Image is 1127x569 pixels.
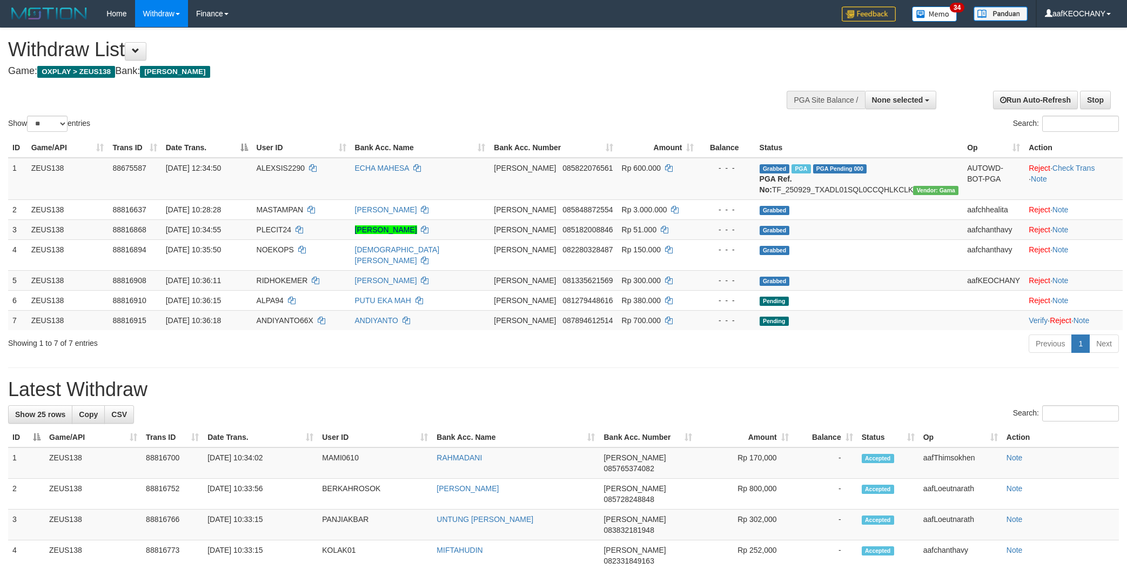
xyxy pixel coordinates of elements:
[27,116,68,132] select: Showentries
[257,316,313,325] span: ANDIYANTO66X
[162,138,252,158] th: Date Trans.: activate to sort column descending
[1050,316,1071,325] a: Reject
[1024,158,1123,200] td: · ·
[603,484,666,493] span: [PERSON_NAME]
[1052,164,1095,172] a: Check Trans
[1024,310,1123,330] td: · ·
[112,225,146,234] span: 88816868
[8,427,45,447] th: ID: activate to sort column descending
[1029,225,1050,234] a: Reject
[793,447,857,479] td: -
[622,276,661,285] span: Rp 300.000
[140,66,210,78] span: [PERSON_NAME]
[865,91,937,109] button: None selected
[355,245,440,265] a: [DEMOGRAPHIC_DATA][PERSON_NAME]
[8,5,90,22] img: MOTION_logo.png
[963,270,1024,290] td: aafKEOCHANY
[603,546,666,554] span: [PERSON_NAME]
[1080,91,1111,109] a: Stop
[112,164,146,172] span: 88675587
[494,205,556,214] span: [PERSON_NAME]
[494,245,556,254] span: [PERSON_NAME]
[1071,334,1090,353] a: 1
[27,219,109,239] td: ZEUS138
[203,447,318,479] td: [DATE] 10:34:02
[15,410,65,419] span: Show 25 rows
[793,479,857,510] td: -
[760,226,790,235] span: Grabbed
[1052,225,1069,234] a: Note
[760,246,790,255] span: Grabbed
[104,405,134,424] a: CSV
[1052,245,1069,254] a: Note
[166,276,221,285] span: [DATE] 10:36:11
[8,379,1119,400] h1: Latest Withdraw
[318,427,432,447] th: User ID: activate to sort column ascending
[1024,138,1123,158] th: Action
[8,333,461,349] div: Showing 1 to 7 of 7 entries
[698,138,755,158] th: Balance
[1024,270,1123,290] td: ·
[562,164,613,172] span: Copy 085822076561 to clipboard
[112,296,146,305] span: 88816910
[618,138,699,158] th: Amount: activate to sort column ascending
[494,296,556,305] span: [PERSON_NAME]
[787,91,864,109] div: PGA Site Balance /
[755,158,963,200] td: TF_250929_TXADL01SQL0CCQHLKCLK
[702,295,750,306] div: - - -
[27,158,109,200] td: ZEUS138
[760,206,790,215] span: Grabbed
[857,427,919,447] th: Status: activate to sort column ascending
[603,464,654,473] span: Copy 085765374082 to clipboard
[603,495,654,504] span: Copy 085728248848 to clipboard
[842,6,896,22] img: Feedback.jpg
[27,310,109,330] td: ZEUS138
[437,515,533,524] a: UNTUNG [PERSON_NAME]
[862,516,894,525] span: Accepted
[1024,239,1123,270] td: ·
[562,296,613,305] span: Copy 081279448616 to clipboard
[166,225,221,234] span: [DATE] 10:34:55
[872,96,923,104] span: None selected
[111,410,127,419] span: CSV
[27,239,109,270] td: ZEUS138
[203,479,318,510] td: [DATE] 10:33:56
[257,164,305,172] span: ALEXSIS2290
[318,479,432,510] td: BERKAHROSOK
[494,276,556,285] span: [PERSON_NAME]
[1029,316,1048,325] a: Verify
[8,158,27,200] td: 1
[622,205,667,214] span: Rp 3.000.000
[562,225,613,234] span: Copy 085182008846 to clipboard
[489,138,617,158] th: Bank Acc. Number: activate to sort column ascending
[1031,175,1047,183] a: Note
[8,479,45,510] td: 2
[562,316,613,325] span: Copy 087894612514 to clipboard
[8,138,27,158] th: ID
[45,427,142,447] th: Game/API: activate to sort column ascending
[702,224,750,235] div: - - -
[760,164,790,173] span: Grabbed
[1024,199,1123,219] td: ·
[27,270,109,290] td: ZEUS138
[562,205,613,214] span: Copy 085848872554 to clipboard
[1029,205,1050,214] a: Reject
[696,510,793,540] td: Rp 302,000
[203,510,318,540] td: [DATE] 10:33:15
[45,447,142,479] td: ZEUS138
[257,225,292,234] span: PLECIT24
[494,225,556,234] span: [PERSON_NAME]
[494,164,556,172] span: [PERSON_NAME]
[702,275,750,286] div: - - -
[437,453,482,462] a: RAHMADANI
[702,204,750,215] div: - - -
[913,186,958,195] span: Vendor URL: https://trx31.1velocity.biz
[355,225,417,234] a: [PERSON_NAME]
[1052,205,1069,214] a: Note
[27,138,109,158] th: Game/API: activate to sort column ascending
[8,199,27,219] td: 2
[1029,276,1050,285] a: Reject
[257,245,294,254] span: NOEKOPS
[974,6,1028,21] img: panduan.png
[8,116,90,132] label: Show entries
